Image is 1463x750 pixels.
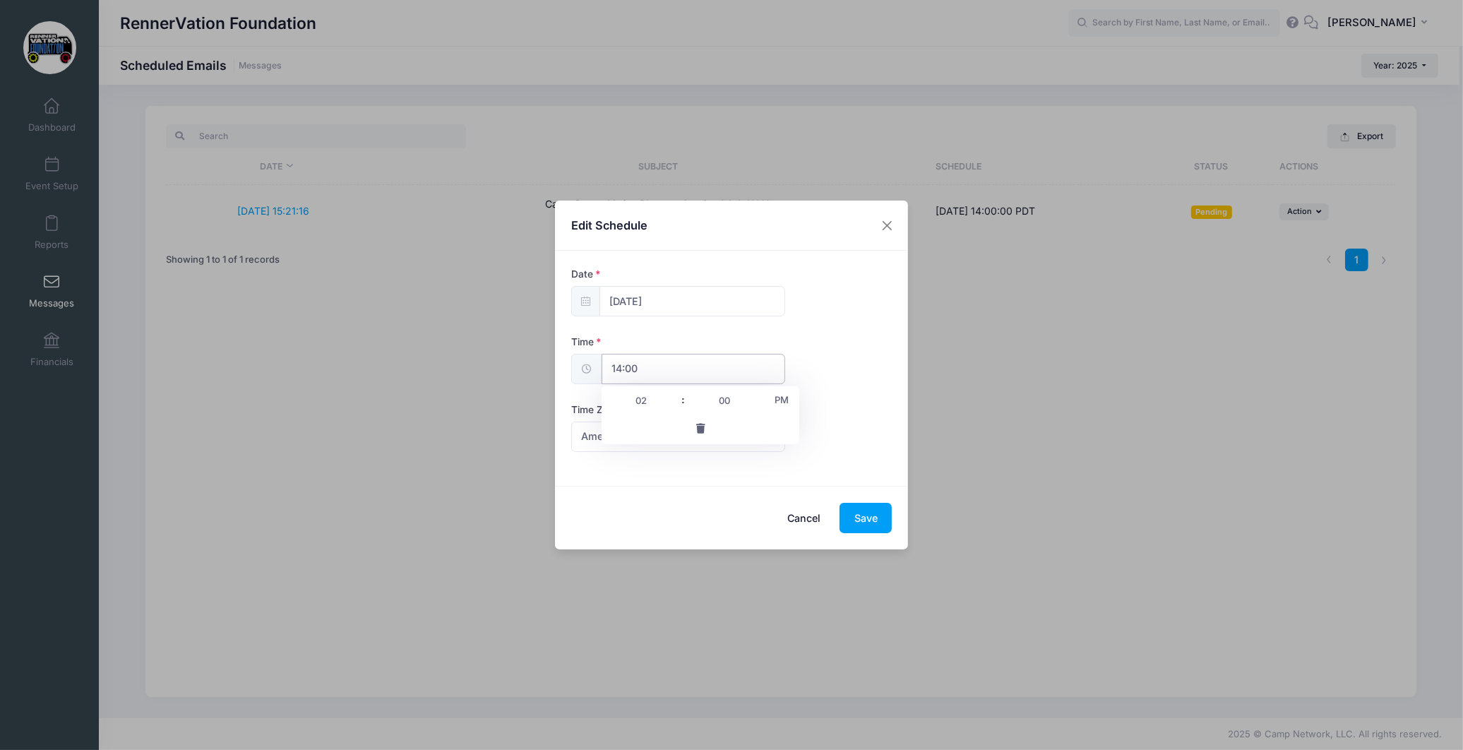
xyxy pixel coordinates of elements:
h4: Edit Schedule [571,217,647,234]
input: Hour [602,386,681,415]
label: Time Zone [571,403,620,417]
button: Save [840,503,892,533]
label: Time [571,335,602,349]
button: Cancel [773,503,835,533]
input: mm/dd/yyyy [599,286,785,316]
span: : [681,386,685,414]
span: America/Los Angeles [571,422,785,452]
label: Date [571,267,601,281]
button: Close [875,213,900,238]
span: America/Los Angeles [581,429,729,444]
input: Minute [685,386,764,415]
span: Click to toggle [764,386,799,414]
